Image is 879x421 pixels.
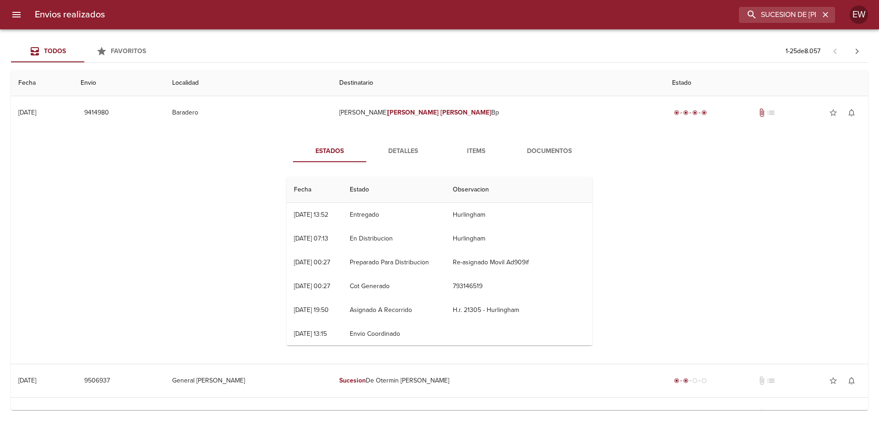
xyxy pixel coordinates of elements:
[842,104,861,122] button: Activar notificaciones
[757,108,766,117] span: Tiene documentos adjuntos
[287,177,342,203] th: Fecha
[842,372,861,390] button: Activar notificaciones
[674,110,679,115] span: radio_button_checked
[73,70,165,96] th: Envio
[445,274,592,298] td: 793146519
[692,110,698,115] span: radio_button_checked
[287,177,592,394] table: Tabla de seguimiento
[294,330,327,338] div: [DATE] 13:15
[445,251,592,274] td: Re-asignado Movil Ad909if
[445,177,592,203] th: Observacion
[11,40,157,62] div: Tabs Envios
[692,378,698,383] span: radio_button_unchecked
[824,104,842,122] button: Agregar a favoritos
[294,258,330,266] div: [DATE] 00:27
[824,372,842,390] button: Agregar a favoritos
[81,372,114,389] button: 9506937
[757,376,766,385] span: No tiene documentos adjuntos
[342,322,445,346] td: Envio Coordinado
[18,410,36,418] div: [DATE]
[332,70,665,96] th: Destinatario
[332,96,665,129] td: [PERSON_NAME] Bp
[165,70,332,96] th: Localidad
[388,109,439,116] em: [PERSON_NAME]
[84,409,110,420] span: 9507249
[847,410,856,419] span: notifications_none
[850,5,868,24] div: Abrir información de usuario
[111,47,146,55] span: Favoritos
[342,227,445,251] td: En Distribucion
[294,306,329,314] div: [DATE] 19:50
[165,364,332,397] td: General [PERSON_NAME]
[847,108,856,117] span: notifications_none
[847,376,856,385] span: notifications_none
[824,46,846,55] span: Pagina anterior
[739,7,819,23] input: buscar
[44,47,66,55] span: Todos
[18,377,36,384] div: [DATE]
[766,410,776,419] span: No tiene pedido asociado
[445,146,507,157] span: Items
[829,108,838,117] span: star_border
[850,5,868,24] div: EW
[766,108,776,117] span: No tiene pedido asociado
[339,377,366,384] em: Sucesion
[294,211,328,219] div: [DATE] 13:52
[672,108,709,117] div: Entregado
[18,109,36,116] div: [DATE]
[445,203,592,227] td: Hurlingham
[766,376,776,385] span: No tiene pedido asociado
[298,146,361,157] span: Estados
[701,378,707,383] span: radio_button_unchecked
[342,251,445,274] td: Preparado Para Distribucion
[342,274,445,298] td: Cot Generado
[683,110,689,115] span: radio_button_checked
[665,70,868,96] th: Estado
[440,109,491,116] em: [PERSON_NAME]
[5,4,27,26] button: menu
[372,146,434,157] span: Detalles
[332,364,665,397] td: De Otermin [PERSON_NAME]
[342,203,445,227] td: Entregado
[84,375,110,387] span: 9506937
[294,235,328,242] div: [DATE] 07:13
[388,410,439,418] em: [PERSON_NAME]
[445,298,592,322] td: H.r. 21305 - Hurlingham
[342,298,445,322] td: Asignado A Recorrido
[342,177,445,203] th: Estado
[786,47,820,56] p: 1 - 25 de 8.057
[81,104,113,121] button: 9414980
[701,110,707,115] span: radio_button_checked
[829,410,838,419] span: star_border
[829,376,838,385] span: star_border
[846,40,868,62] span: Pagina siguiente
[683,378,689,383] span: radio_button_checked
[518,146,581,157] span: Documentos
[674,378,679,383] span: radio_button_checked
[35,7,105,22] h6: Envios realizados
[294,282,330,290] div: [DATE] 00:27
[293,140,586,162] div: Tabs detalle de guia
[11,70,73,96] th: Fecha
[445,227,592,251] td: Hurlingham
[165,96,332,129] td: Baradero
[84,107,109,119] span: 9414980
[672,376,709,385] div: Despachado
[757,410,766,419] span: Tiene documentos adjuntos
[672,410,709,419] div: Entregado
